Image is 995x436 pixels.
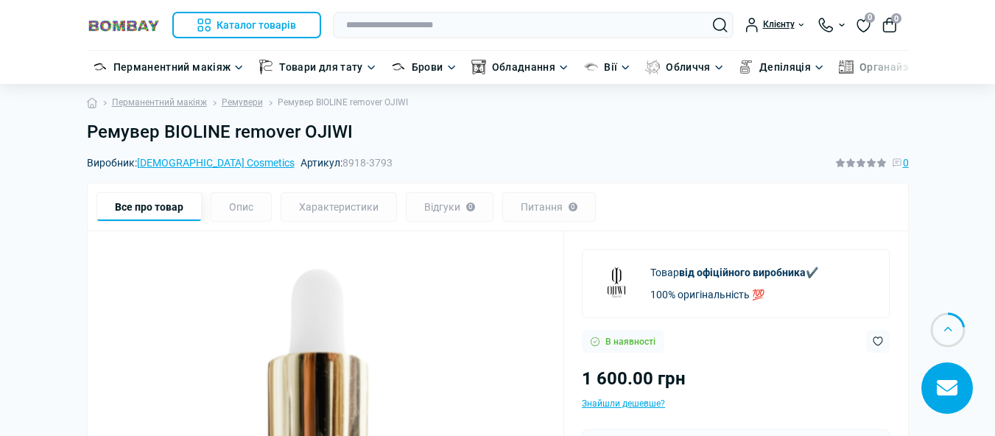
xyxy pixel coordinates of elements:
img: Брови [391,60,406,74]
p: Товар ✔️ [650,264,818,281]
span: Знайшли дешевше? [582,398,665,409]
img: Обличчя [645,60,660,74]
span: 1 600.00 грн [582,368,686,389]
button: Wishlist button [866,330,890,353]
div: Опис [211,192,272,222]
button: Каталог товарів [172,12,321,38]
img: Обладнання [471,60,486,74]
span: 0 [903,155,909,171]
a: Перманентний макіяж [112,96,207,110]
a: Депіляція [759,59,811,75]
span: 0 [891,13,901,24]
a: 0 [857,17,871,33]
a: Обличчя [666,59,711,75]
button: 0 [882,18,897,32]
button: Search [713,18,728,32]
div: Питання [502,192,596,222]
a: [DEMOGRAPHIC_DATA] Cosmetics [137,157,295,169]
a: Вії [604,59,617,75]
img: OJIWI Cosmetics [594,261,639,306]
a: Брови [412,59,443,75]
span: 8918-3793 [342,157,393,169]
div: Все про товар [96,192,202,222]
span: Виробник: [87,158,295,168]
img: Товари для тату [259,60,273,74]
li: Ремувер BIOLINE remover OJIWI [263,96,408,110]
div: Характеристики [281,192,397,222]
div: Відгуки [406,192,493,222]
a: Обладнання [492,59,556,75]
p: 100% оригінальність 💯 [650,286,818,303]
img: Перманентний макіяж [93,60,108,74]
a: Товари для тату [279,59,362,75]
nav: breadcrumb [87,84,909,122]
h1: Ремувер BIOLINE remover OJIWI [87,122,909,143]
b: від офіційного виробника [679,267,806,278]
img: Вії [583,60,598,74]
span: Артикул: [300,158,393,168]
img: Депіляція [739,60,753,74]
a: Перманентний макіяж [113,59,231,75]
a: Ремувери [222,96,263,110]
span: 0 [865,13,875,23]
div: В наявності [582,330,664,353]
img: Органайзери для косметики [839,60,854,74]
img: BOMBAY [87,18,161,32]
